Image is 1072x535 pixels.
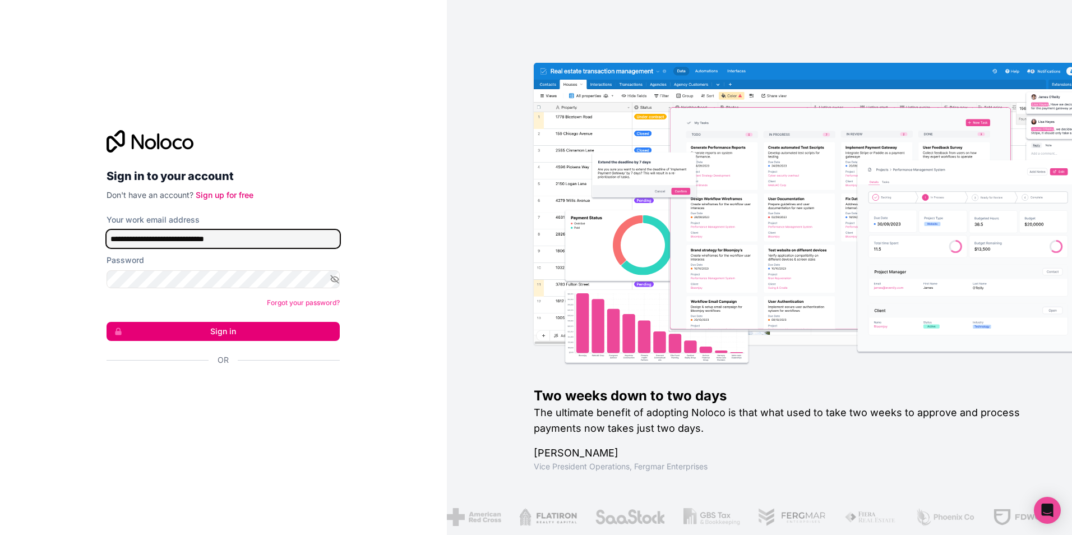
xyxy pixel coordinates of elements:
img: /assets/fdworks-Bi04fVtw.png [983,508,1049,526]
img: /assets/flatiron-C8eUkumj.png [509,508,567,526]
img: /assets/saastock-C6Zbiodz.png [585,508,655,526]
h1: Vice President Operations , Fergmar Enterprises [534,461,1036,472]
img: /assets/fergmar-CudnrXN5.png [748,508,817,526]
a: Forgot your password? [267,298,340,307]
img: /assets/american-red-cross-BAupjrZR.png [437,508,491,526]
h2: Sign in to your account [107,166,340,186]
label: Password [107,255,144,266]
img: /assets/phoenix-BREaitsQ.png [905,508,965,526]
input: Email address [107,230,340,248]
img: /assets/fiera-fwj2N5v4.png [835,508,888,526]
h1: Two weeks down to two days [534,387,1036,405]
input: Password [107,270,340,288]
span: Or [218,354,229,366]
button: Sign in [107,322,340,341]
h1: [PERSON_NAME] [534,445,1036,461]
iframe: Sign in with Google Button [101,378,336,403]
a: Sign up for free [196,190,253,200]
label: Your work email address [107,214,200,225]
h2: The ultimate benefit of adopting Noloco is that what used to take two weeks to approve and proces... [534,405,1036,436]
div: Open Intercom Messenger [1034,497,1061,524]
img: /assets/gbstax-C-GtDUiK.png [673,508,731,526]
span: Don't have an account? [107,190,193,200]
